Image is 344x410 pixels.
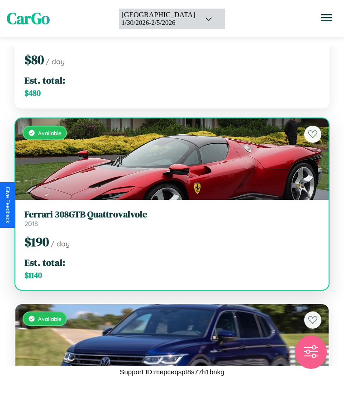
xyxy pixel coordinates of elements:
span: Est. total: [24,256,65,269]
span: CarGo [7,8,50,29]
span: 2018 [24,220,38,228]
h3: Ferrari 308GTB Quattrovalvole [24,209,320,220]
p: Support ID: mepceqspt8s77h1bnkg [120,366,225,378]
span: $ 190 [24,233,49,250]
div: [GEOGRAPHIC_DATA] [121,11,195,19]
span: $ 480 [24,88,41,99]
span: Est. total: [24,74,65,87]
div: 1 / 30 / 2026 - 2 / 5 / 2026 [121,19,195,27]
span: / day [46,57,65,66]
span: $ 1140 [24,270,42,281]
a: Ferrari 308GTB Quattrovalvole2018 [24,209,320,228]
span: $ 80 [24,51,44,68]
div: Give Feedback [5,187,11,223]
span: Available [38,316,62,322]
span: Available [38,130,62,137]
span: / day [51,239,70,248]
